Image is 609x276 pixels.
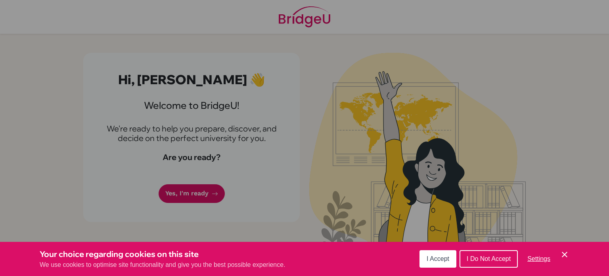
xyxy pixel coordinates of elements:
span: I Do Not Accept [467,255,511,262]
button: Settings [521,251,557,267]
button: I Do Not Accept [460,250,518,268]
button: Save and close [560,250,569,259]
span: Settings [527,255,550,262]
h3: Your choice regarding cookies on this site [40,248,285,260]
p: We use cookies to optimise site functionality and give you the best possible experience. [40,260,285,270]
button: I Accept [419,250,456,268]
span: I Accept [427,255,449,262]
